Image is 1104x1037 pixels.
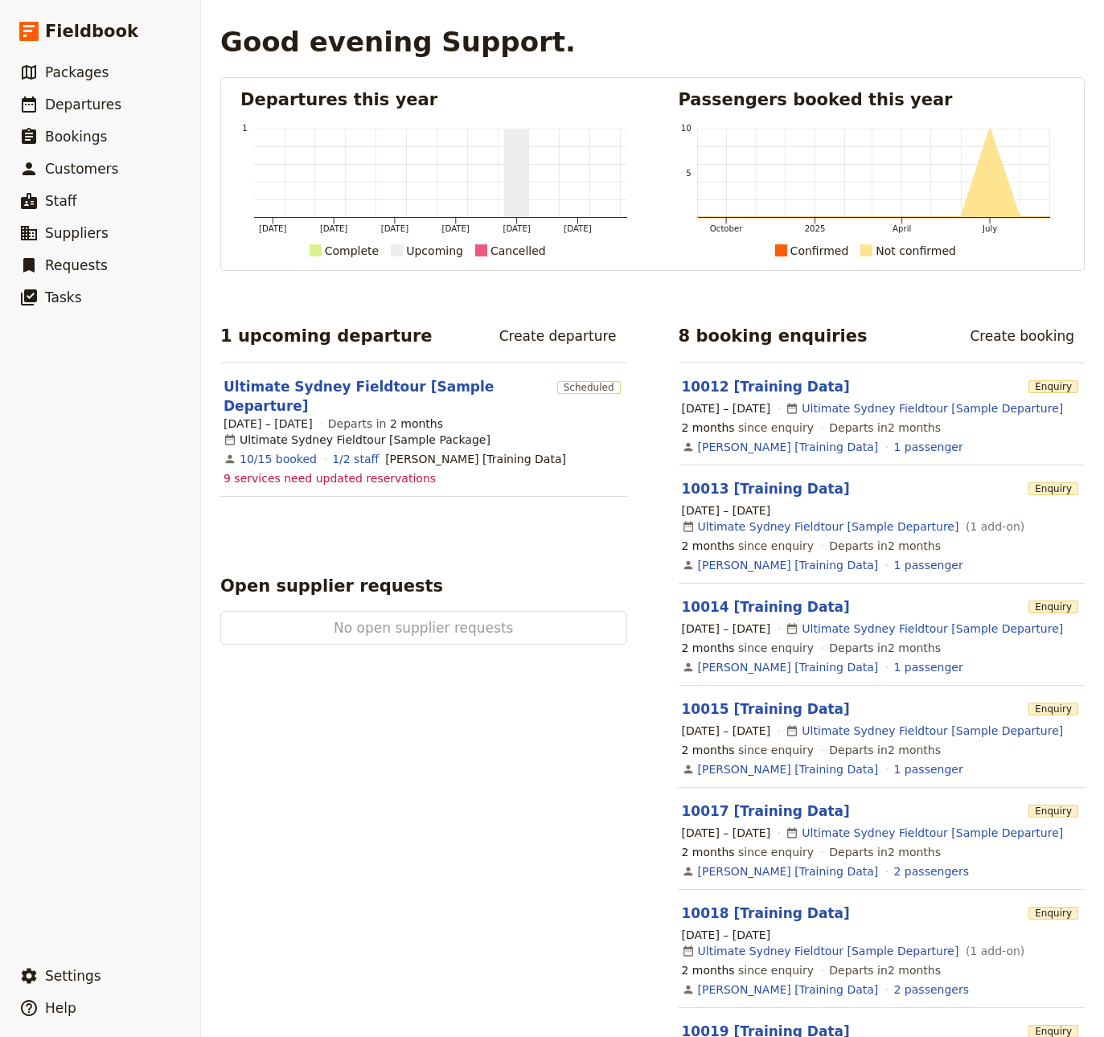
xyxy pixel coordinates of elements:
span: Scheduled [557,381,621,394]
span: Departs in 2 months [829,962,941,978]
span: Departs in 2 months [829,538,941,554]
span: Customers [45,161,118,177]
span: [DATE] – [DATE] [682,927,771,943]
tspan: [DATE] [259,224,286,233]
span: Requests [45,257,108,273]
span: Help [45,1000,76,1016]
span: ( 1 add-on ) [962,518,1024,535]
span: Packages [45,64,109,80]
span: 2 months [682,641,735,654]
tspan: [DATE] [503,224,530,233]
div: Upcoming [406,241,463,260]
span: Enquiry [1028,805,1078,818]
a: Ultimate Sydney Fieldtour [Sample Departure] [224,377,551,416]
span: [DATE] – [DATE] [682,502,771,518]
span: Enquiry [1028,380,1078,393]
div: Not confirmed [876,241,956,260]
div: Ultimate Sydney Fieldtour [Sample Package] [224,432,490,448]
a: Ultimate Sydney Fieldtour [Sample Departure] [802,621,1063,637]
span: [DATE] – [DATE] [682,723,771,739]
tspan: [DATE] [320,224,347,233]
a: [PERSON_NAME] [Training Data] [698,761,879,777]
span: 2 months [682,846,735,859]
a: [PERSON_NAME] [Training Data] [698,557,879,573]
tspan: [DATE] [441,224,469,233]
h1: Good evening Support. [220,26,576,58]
a: Create booking [959,322,1085,350]
span: [DATE] – [DATE] [224,416,313,432]
tspan: 2025 [804,224,825,233]
a: [PERSON_NAME] [Training Data] [698,982,879,998]
span: No open supplier requests [273,618,575,637]
a: Create departure [489,322,627,350]
tspan: 5 [686,169,691,178]
a: [PERSON_NAME] [Training Data] [698,659,879,675]
a: Ultimate Sydney Fieldtour [Sample Departure] [802,825,1063,841]
span: [DATE] – [DATE] [682,825,771,841]
a: View the passengers for this booking [894,982,969,998]
h2: Passengers booked this year [679,88,1065,112]
a: 10013 [Training Data] [682,481,850,497]
span: Departs in 2 months [829,420,941,436]
a: View the passengers for this booking [894,659,963,675]
a: 10012 [Training Data] [682,379,850,395]
a: 1/2 staff [332,451,379,467]
tspan: [DATE] [381,224,408,233]
tspan: April [893,224,911,233]
span: [DATE] – [DATE] [682,621,771,637]
span: Bookings [45,129,107,145]
span: Enquiry [1028,482,1078,495]
span: 2 months [682,744,735,756]
span: since enquiry [682,962,815,978]
a: Ultimate Sydney Fieldtour [Sample Departure] [698,943,959,959]
a: Ultimate Sydney Fieldtour [Sample Departure] [802,400,1063,416]
h2: Departures this year [240,88,627,112]
span: ( 1 add-on ) [962,943,1024,959]
a: View the passengers for this booking [894,557,963,573]
tspan: [DATE] [564,224,591,233]
span: Fieldbook [45,19,138,43]
div: Complete [325,241,379,260]
span: Departs in 2 months [829,742,941,758]
span: since enquiry [682,538,815,554]
tspan: 10 [680,124,691,133]
span: since enquiry [682,640,815,656]
span: Jeff Kwok [Training Data] [385,451,566,467]
span: 2 months [390,417,443,430]
span: since enquiry [682,420,815,436]
span: 2 months [682,421,735,434]
a: 10014 [Training Data] [682,599,850,615]
a: [PERSON_NAME] [Training Data] [698,863,879,879]
h2: 8 booking enquiries [679,324,868,348]
span: Tasks [45,289,82,305]
h2: 1 upcoming departure [220,324,433,348]
a: Ultimate Sydney Fieldtour [Sample Departure] [698,518,959,535]
tspan: 1 [242,124,247,133]
span: since enquiry [682,844,815,860]
a: 10015 [Training Data] [682,701,850,717]
span: since enquiry [682,742,815,758]
span: Departures [45,96,121,113]
a: View the passengers for this booking [894,863,969,879]
a: View the passengers for this booking [894,439,963,455]
span: Suppliers [45,225,109,241]
span: Settings [45,968,101,984]
tspan: October [709,224,742,233]
span: Departs in 2 months [829,640,941,656]
span: 2 months [682,964,735,977]
a: View the passengers for this booking [894,761,963,777]
span: Staff [45,193,77,209]
span: 9 services need updated reservations [224,470,436,486]
span: 2 months [682,539,735,552]
span: Enquiry [1028,600,1078,613]
div: Cancelled [490,241,546,260]
div: Confirmed [790,241,849,260]
a: Ultimate Sydney Fieldtour [Sample Departure] [802,723,1063,739]
a: 10017 [Training Data] [682,803,850,819]
span: [DATE] – [DATE] [682,400,771,416]
a: [PERSON_NAME] [Training Data] [698,439,879,455]
a: 10018 [Training Data] [682,905,850,921]
span: Departs in [328,416,443,432]
h2: Open supplier requests [220,574,443,598]
span: Enquiry [1028,907,1078,920]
